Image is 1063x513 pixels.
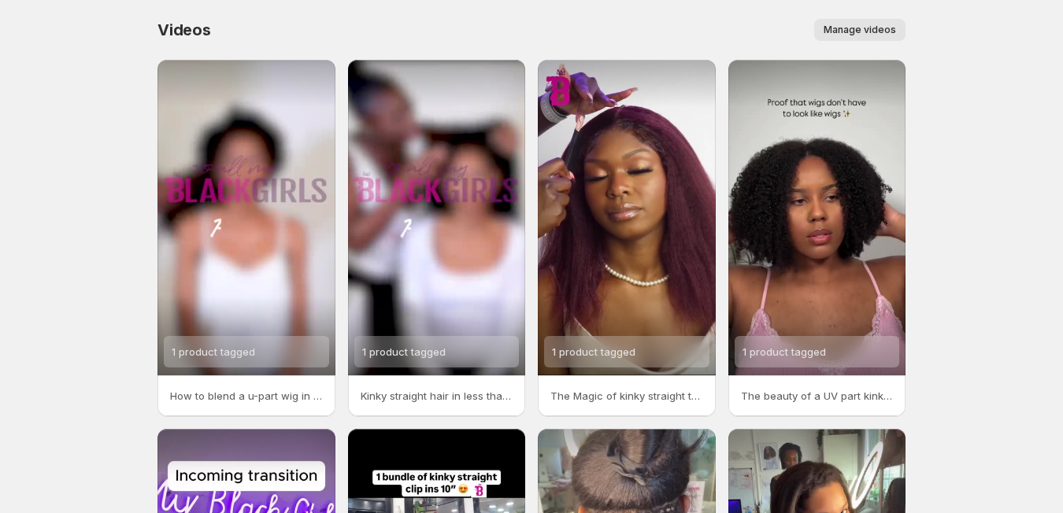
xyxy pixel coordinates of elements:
p: The Magic of kinky straight toallmyblackgirls Discover more at toallmyblackgirls [550,388,703,404]
p: Kinky straight hair in less than a minute Yes please Doesnt our model look gorgeous in our Kinky ... [361,388,513,404]
button: Manage videos [814,19,906,41]
p: How to blend a u-part wig in under a minute These wigs are beginner friendly Discover more at TOA... [170,388,323,404]
span: 1 product tagged [172,345,255,358]
span: 1 product tagged [743,345,826,358]
p: The beauty of a UV part kinky curls wig We Are To All My Black Girls a brand Dedicated to [DEMOGR... [741,388,894,404]
span: 1 product tagged [552,345,635,358]
span: 1 product tagged [362,345,446,358]
span: Videos [157,20,211,39]
span: Manage videos [824,24,896,36]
